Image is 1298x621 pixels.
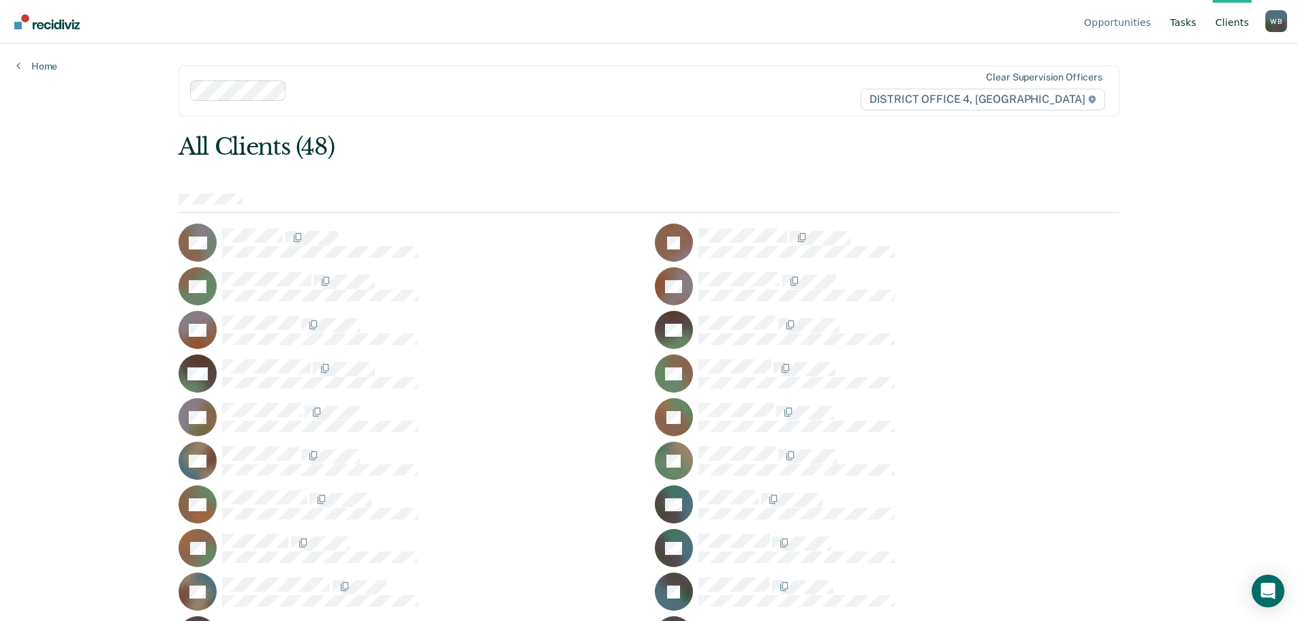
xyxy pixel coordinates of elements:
[861,89,1105,110] span: DISTRICT OFFICE 4, [GEOGRAPHIC_DATA]
[1265,10,1287,32] div: W B
[179,133,931,161] div: All Clients (48)
[986,72,1102,83] div: Clear supervision officers
[1265,10,1287,32] button: Profile dropdown button
[1252,575,1284,607] div: Open Intercom Messenger
[14,14,80,29] img: Recidiviz
[16,60,57,72] a: Home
